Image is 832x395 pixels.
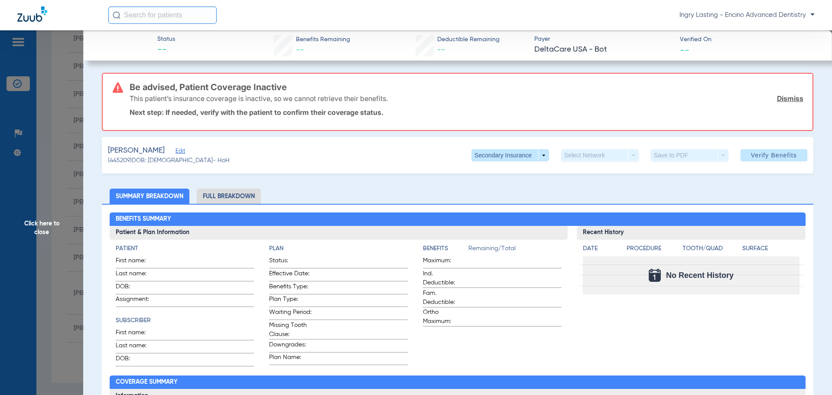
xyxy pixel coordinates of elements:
span: -- [157,44,175,56]
h4: Plan [269,244,408,253]
span: Assignment: [116,295,158,307]
span: No Recent History [666,271,734,280]
p: Next step: If needed, verify with the patient to confirm their coverage status. [130,108,803,117]
img: error-icon [113,82,123,93]
a: Dismiss [777,94,803,103]
span: Edit [175,148,183,156]
app-breakdown-title: Tooth/Quad [682,244,740,256]
span: First name: [116,256,158,268]
input: Search for patients [108,7,217,24]
span: Verified On [680,35,818,44]
span: -- [296,46,304,54]
h4: Patient [116,244,254,253]
p: This patient’s insurance coverage is inactive, so we cannot retrieve their benefits. [130,94,388,103]
span: Waiting Period: [269,308,312,320]
img: Calendar [649,269,661,282]
h2: Benefits Summary [110,212,806,226]
span: Ingry Lasting - Encino Advanced Dentistry [679,11,815,20]
span: DOB: [116,282,158,294]
span: -- [680,45,689,54]
span: Status: [269,256,312,268]
button: Secondary Insurance [471,149,549,161]
app-breakdown-title: Procedure [627,244,679,256]
span: (445209) DOB: [DEMOGRAPHIC_DATA] - HoH [108,156,230,165]
img: Search Icon [113,11,120,19]
span: Ind. Deductible: [423,269,465,287]
span: Downgrades: [269,340,312,352]
span: [PERSON_NAME] [108,145,165,156]
app-breakdown-title: Benefits [423,244,468,256]
span: Remaining/Total [468,244,562,256]
span: Effective Date: [269,269,312,281]
span: Deductible Remaining [437,35,500,44]
iframe: Chat Widget [789,353,832,395]
span: -- [437,46,445,54]
h4: Benefits [423,244,468,253]
span: Benefits Remaining [296,35,350,44]
li: Summary Breakdown [110,189,189,204]
span: Plan Type: [269,295,312,307]
h4: Date [583,244,619,253]
span: DOB: [116,354,158,366]
button: Verify Benefits [741,149,807,161]
span: Benefits Type: [269,282,312,294]
span: Ortho Maximum: [423,308,465,326]
li: Full Breakdown [197,189,261,204]
h4: Procedure [627,244,679,253]
span: Verify Benefits [751,152,797,159]
span: Plan Name: [269,353,312,365]
span: DeltaCare USA - Bot [534,44,673,55]
h3: Patient & Plan Information [110,226,568,240]
h4: Tooth/Quad [682,244,740,253]
span: Status [157,35,175,44]
span: Last name: [116,269,158,281]
span: Last name: [116,341,158,353]
img: Zuub Logo [17,7,47,22]
span: First name: [116,328,158,340]
app-breakdown-title: Surface [742,244,799,256]
span: Payer [534,35,673,44]
span: Maximum: [423,256,465,268]
span: Fam. Deductible: [423,289,465,307]
h3: Be advised, Patient Coverage Inactive [130,83,803,91]
h4: Subscriber [116,316,254,325]
h3: Recent History [577,226,806,240]
app-breakdown-title: Date [583,244,619,256]
h4: Surface [742,244,799,253]
span: Missing Tooth Clause: [269,321,312,339]
h2: Coverage Summary [110,375,806,389]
